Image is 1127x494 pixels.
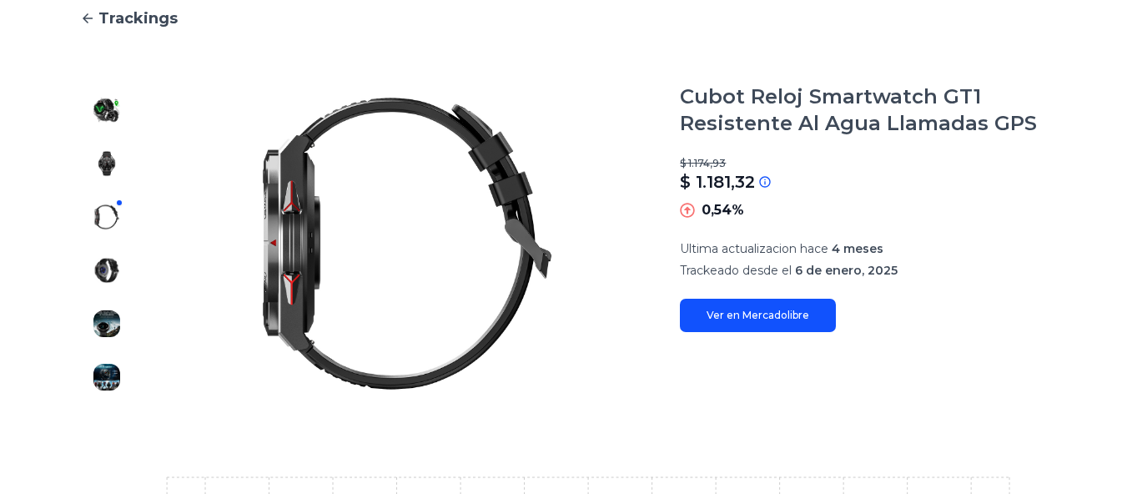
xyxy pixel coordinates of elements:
img: Cubot Reloj Smartwatch GT1 Resistente Al Agua Llamadas GPS [167,83,647,404]
p: $ 1.174,93 [680,157,1047,170]
a: Ver en Mercadolibre [680,299,836,332]
span: 4 meses [832,241,883,256]
img: Cubot Reloj Smartwatch GT1 Resistente Al Agua Llamadas GPS [93,150,120,177]
span: 6 de enero, 2025 [795,263,898,278]
span: Ultima actualizacion hace [680,241,828,256]
img: Cubot Reloj Smartwatch GT1 Resistente Al Agua Llamadas GPS [93,257,120,284]
span: Trackings [98,7,178,30]
p: $ 1.181,32 [680,170,755,194]
img: Cubot Reloj Smartwatch GT1 Resistente Al Agua Llamadas GPS [93,364,120,391]
span: Trackeado desde el [680,263,792,278]
img: Cubot Reloj Smartwatch GT1 Resistente Al Agua Llamadas GPS [93,204,120,230]
img: Cubot Reloj Smartwatch GT1 Resistente Al Agua Llamadas GPS [93,310,120,337]
a: Trackings [80,7,1047,30]
p: 0,54% [702,200,744,220]
img: Cubot Reloj Smartwatch GT1 Resistente Al Agua Llamadas GPS [93,97,120,123]
h1: Cubot Reloj Smartwatch GT1 Resistente Al Agua Llamadas GPS [680,83,1047,137]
